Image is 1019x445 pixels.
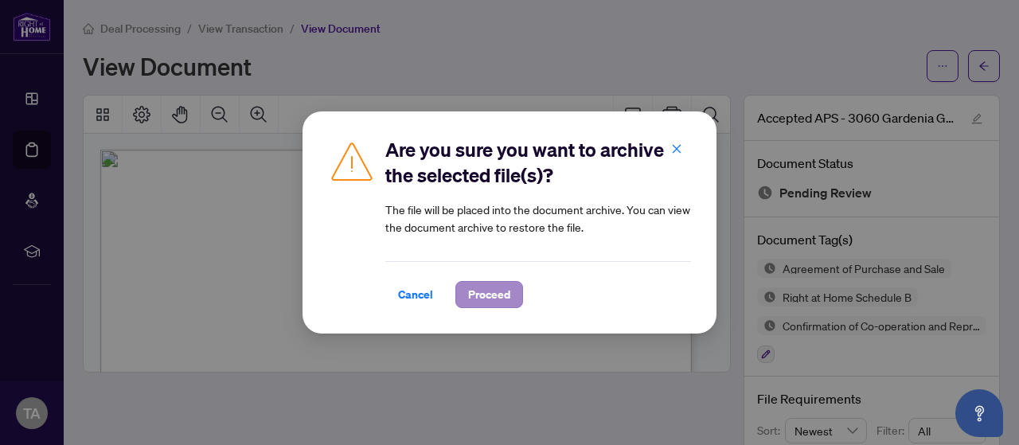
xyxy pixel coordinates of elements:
span: Proceed [468,282,510,307]
article: The file will be placed into the document archive. You can view the document archive to restore t... [385,201,691,236]
span: Cancel [398,282,433,307]
button: Cancel [385,281,446,308]
button: Proceed [455,281,523,308]
span: close [671,143,682,154]
h2: Are you sure you want to archive the selected file(s)? [385,137,691,188]
button: Open asap [955,389,1003,437]
img: Caution Icon [328,137,376,185]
